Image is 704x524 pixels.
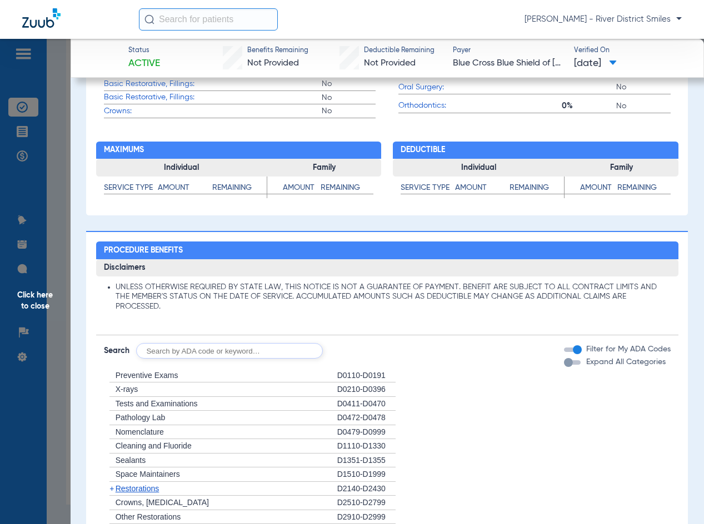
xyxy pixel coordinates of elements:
div: D1351-D1355 [337,454,396,468]
span: Oral Surgery: [398,82,507,93]
input: Search for patients [139,8,278,31]
h4: Amount [267,182,321,194]
app-breakdown-title: Amount [158,182,212,198]
div: D0110-D0191 [337,369,396,383]
h3: Family [267,159,381,177]
h3: Family [565,159,678,177]
span: Nomenclature [116,427,164,436]
span: 0% [562,100,616,112]
app-breakdown-title: Service Type [104,182,158,198]
div: D0479-D0999 [337,425,396,440]
h4: Remaining [617,182,671,194]
img: Zuub Logo [22,8,61,28]
span: Basic Restorative, Fillings: [104,92,213,103]
label: Filter for My ADA Codes [584,344,671,355]
span: Preventive Exams [116,371,178,380]
span: Verified On [574,46,686,56]
span: No [322,78,376,89]
app-breakdown-title: Service Type [401,182,455,198]
app-breakdown-title: Amount [565,182,618,198]
div: D1510-D1999 [337,467,396,482]
span: Crowns: [104,105,213,117]
span: X-rays [116,385,138,394]
span: Payer [453,46,565,56]
span: Expand All Categories [586,358,666,366]
span: Not Provided [364,59,416,68]
span: No [322,92,376,103]
h3: Disclaimers [96,259,678,277]
div: D0411-D0470 [337,397,396,411]
span: Sealants [116,456,146,465]
div: D1110-D1330 [337,439,396,454]
app-breakdown-title: Remaining [212,182,267,198]
div: D0472-D0478 [337,411,396,425]
input: Search by ADA code or keyword… [136,343,323,359]
span: Not Provided [247,59,299,68]
h4: Amount [455,182,510,194]
h4: Amount [565,182,618,194]
span: Pathology Lab [116,413,166,422]
span: No [616,100,671,112]
span: Basic Restorative, Fillings: [104,78,213,90]
iframe: Chat Widget [648,471,704,524]
div: D2510-D2799 [337,496,396,510]
span: Status [128,46,160,56]
h2: Maximums [96,142,382,159]
h3: Individual [393,159,564,177]
span: Tests and Examinations [116,399,198,408]
span: [PERSON_NAME] - River District Smiles [525,14,682,25]
h2: Procedure Benefits [96,241,678,259]
span: Active [128,57,160,70]
h4: Service Type [401,182,455,194]
div: D0210-D0396 [337,382,396,397]
app-breakdown-title: Remaining [617,182,671,198]
span: Restorations [116,484,159,493]
span: Blue Cross Blue Shield of [US_STATE] [453,57,565,70]
span: + [109,484,114,493]
app-breakdown-title: Amount [267,182,321,198]
h4: Service Type [104,182,158,194]
li: UNLESS OTHERWISE REQUIRED BY STATE LAW, THIS NOTICE IS NOT A GUARANTEE OF PAYMENT. BENEFIT ARE SU... [116,283,671,312]
app-breakdown-title: Remaining [321,182,374,198]
h4: Amount [158,182,212,194]
h4: Remaining [510,182,564,194]
span: Orthodontics: [398,100,507,112]
span: Crowns, [MEDICAL_DATA] [116,498,209,507]
span: Benefits Remaining [247,46,308,56]
div: D2140-D2430 [337,482,396,496]
h4: Remaining [321,182,374,194]
span: No [322,105,376,117]
h3: Individual [96,159,267,177]
span: No [616,82,671,93]
img: Search Icon [144,14,154,24]
span: Search [104,345,129,356]
span: Deductible Remaining [364,46,435,56]
span: Space Maintainers [116,470,180,478]
app-breakdown-title: Remaining [510,182,564,198]
h4: Remaining [212,182,267,194]
span: Cleaning and Fluoride [116,441,192,450]
span: Other Restorations [116,512,181,521]
span: [DATE] [574,57,617,70]
h2: Deductible [393,142,678,159]
app-breakdown-title: Amount [455,182,510,198]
